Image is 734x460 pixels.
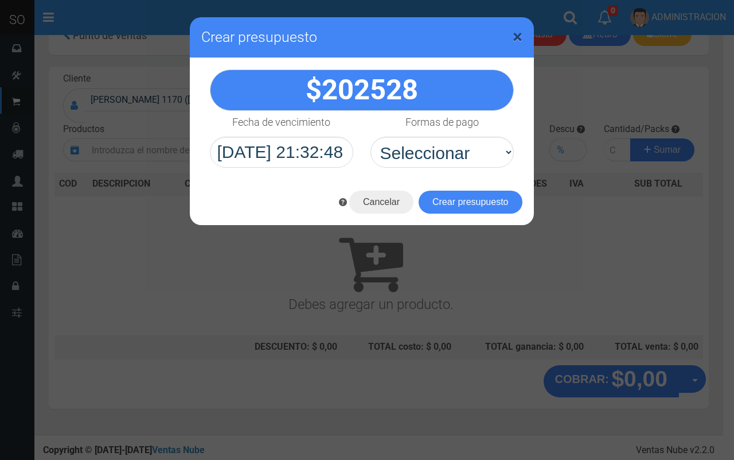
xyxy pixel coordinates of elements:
[349,191,413,214] button: Cancelar
[513,26,522,48] span: ×
[513,28,522,46] button: Close
[232,117,330,128] h4: Fecha de vencimiento
[405,117,479,128] h4: Formas de pago
[201,29,522,46] h3: Crear presupuesto
[322,74,418,106] span: 202528
[306,74,418,106] strong: $
[419,191,522,214] button: Crear presupuesto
